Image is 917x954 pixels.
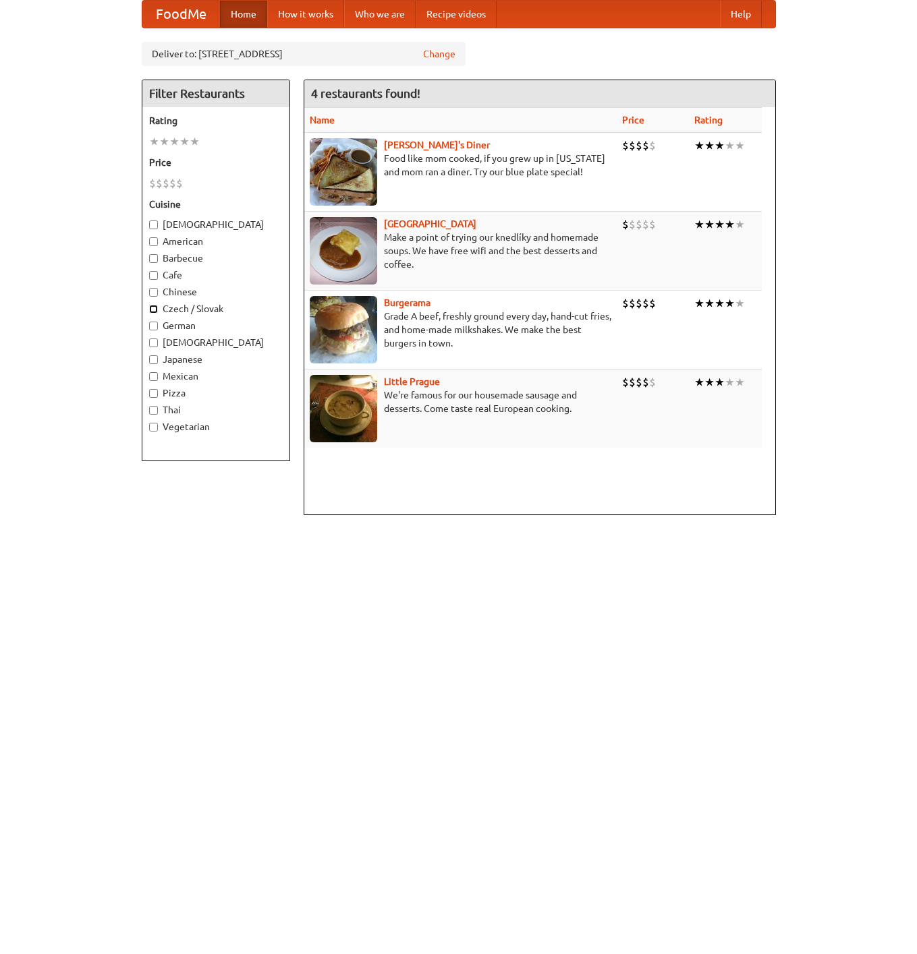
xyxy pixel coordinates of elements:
[642,296,649,311] li: $
[622,375,629,390] li: $
[720,1,762,28] a: Help
[622,217,629,232] li: $
[384,218,476,229] a: [GEOGRAPHIC_DATA]
[149,288,158,297] input: Chinese
[149,369,283,383] label: Mexican
[310,138,377,206] img: sallys.jpg
[149,322,158,330] input: German
[715,138,725,153] li: ★
[149,336,283,349] label: [DEMOGRAPHIC_DATA]
[715,217,725,232] li: ★
[704,138,715,153] li: ★
[310,115,335,125] a: Name
[735,375,745,390] li: ★
[629,375,636,390] li: $
[735,296,745,311] li: ★
[642,375,649,390] li: $
[694,115,723,125] a: Rating
[149,198,283,211] h5: Cuisine
[694,138,704,153] li: ★
[142,42,466,66] div: Deliver to: [STREET_ADDRESS]
[149,156,283,169] h5: Price
[694,296,704,311] li: ★
[636,375,642,390] li: $
[642,138,649,153] li: $
[149,218,283,231] label: [DEMOGRAPHIC_DATA]
[267,1,344,28] a: How it works
[149,254,158,263] input: Barbecue
[149,235,283,248] label: American
[149,423,158,431] input: Vegetarian
[149,285,283,299] label: Chinese
[694,375,704,390] li: ★
[149,319,283,332] label: German
[622,115,644,125] a: Price
[149,338,158,347] input: [DEMOGRAPHIC_DATA]
[169,176,176,191] li: $
[704,375,715,390] li: ★
[142,1,220,28] a: FoodMe
[416,1,497,28] a: Recipe videos
[149,353,283,366] label: Japanese
[735,138,745,153] li: ★
[190,134,200,149] li: ★
[636,138,642,153] li: $
[725,217,735,232] li: ★
[176,176,183,191] li: $
[725,296,735,311] li: ★
[629,296,636,311] li: $
[310,217,377,285] img: czechpoint.jpg
[344,1,416,28] a: Who we are
[311,87,420,100] ng-pluralize: 4 restaurants found!
[149,220,158,229] input: [DEMOGRAPHIC_DATA]
[149,176,156,191] li: $
[649,375,656,390] li: $
[715,375,725,390] li: ★
[622,296,629,311] li: $
[149,302,283,316] label: Czech / Slovak
[423,47,455,61] a: Change
[156,176,163,191] li: $
[163,176,169,191] li: $
[149,403,283,417] label: Thai
[649,138,656,153] li: $
[384,297,430,308] a: Burgerama
[649,217,656,232] li: $
[715,296,725,311] li: ★
[310,388,612,415] p: We're famous for our housemade sausage and desserts. Come taste real European cooking.
[149,114,283,127] h5: Rating
[149,420,283,434] label: Vegetarian
[149,268,283,282] label: Cafe
[159,134,169,149] li: ★
[735,217,745,232] li: ★
[149,355,158,364] input: Japanese
[384,140,490,150] a: [PERSON_NAME]'s Diner
[636,296,642,311] li: $
[149,251,283,265] label: Barbecue
[149,406,158,415] input: Thai
[310,231,612,271] p: Make a point of trying our knedlíky and homemade soups. We have free wifi and the best desserts a...
[310,152,612,179] p: Food like mom cooked, if you grew up in [US_STATE] and mom ran a diner. Try our blue plate special!
[642,217,649,232] li: $
[704,217,715,232] li: ★
[310,309,612,350] p: Grade A beef, freshly ground every day, hand-cut fries, and home-made milkshakes. We make the bes...
[149,372,158,381] input: Mexican
[149,271,158,280] input: Cafe
[725,138,735,153] li: ★
[622,138,629,153] li: $
[310,375,377,442] img: littleprague.jpg
[725,375,735,390] li: ★
[149,389,158,398] input: Pizza
[384,376,440,387] a: Little Prague
[149,237,158,246] input: American
[142,80,289,107] h4: Filter Restaurants
[629,138,636,153] li: $
[179,134,190,149] li: ★
[694,217,704,232] li: ★
[310,296,377,363] img: burgerama.jpg
[149,386,283,400] label: Pizza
